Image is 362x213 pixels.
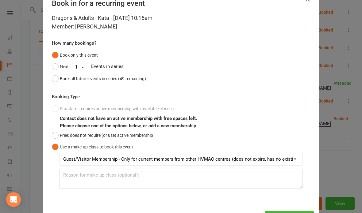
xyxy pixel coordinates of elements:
button: Next [52,61,69,73]
div: Book all future events in series (49 remaining) [60,75,146,82]
label: How many bookings? [52,39,96,47]
div: Events in series [52,61,310,73]
button: Book only this event [52,49,98,61]
b: Please choose one of the options below, or add a new membership. [60,123,197,129]
div: Dragons & Adults - Kata - [DATE] 10:15am Member: [PERSON_NAME] [52,14,310,31]
div: Open Intercom Messenger [6,192,21,207]
b: Contact does not have an active membership with free spaces left. [60,116,197,121]
label: Booking Type [52,93,80,100]
button: Book all future events in series (49 remaining) [52,73,146,84]
button: Free: does not require (or use) active membership [52,129,153,141]
button: Use a make-up class to book this event [52,141,133,153]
